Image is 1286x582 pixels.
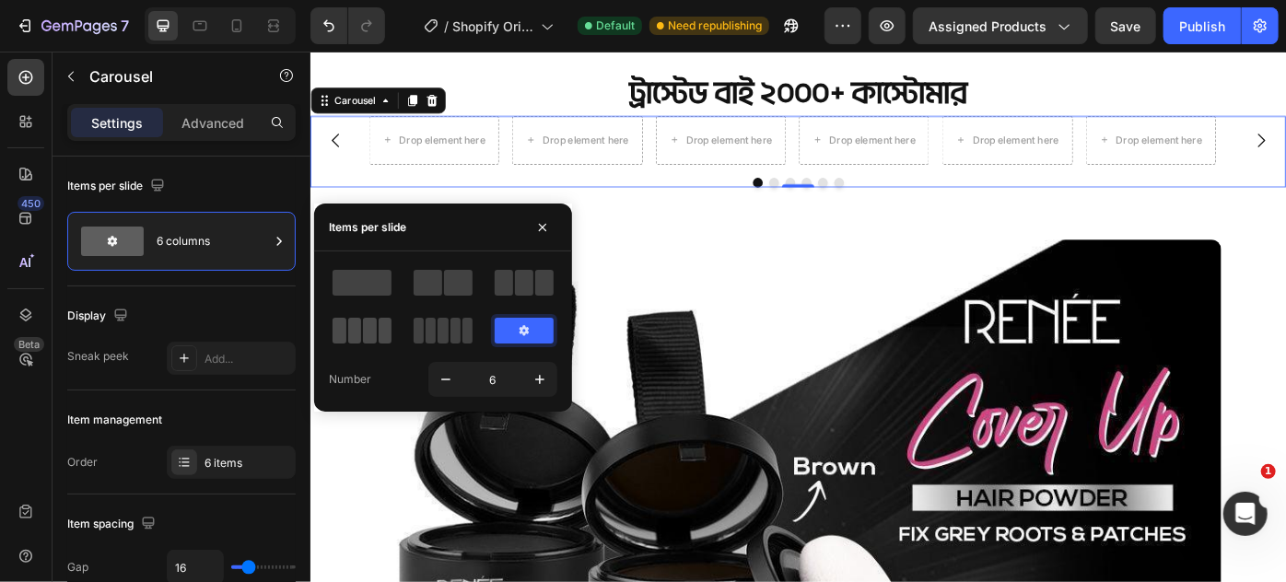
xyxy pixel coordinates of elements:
[310,7,385,44] div: Undo/Redo
[310,52,1286,582] iframe: Design area
[913,93,1011,108] div: Drop element here
[1163,7,1241,44] button: Publish
[3,75,54,126] button: Carousel Back Arrow
[426,93,523,108] div: Drop element here
[913,7,1088,44] button: Assigned Products
[157,220,269,262] div: 6 columns
[593,143,604,154] button: Dot
[751,93,848,108] div: Drop element here
[67,348,129,365] div: Sneak peek
[67,174,169,199] div: Items per slide
[1179,17,1225,36] div: Publish
[444,17,449,36] span: /
[538,143,549,154] button: Dot
[501,143,512,154] button: Dot
[588,93,685,108] div: Drop element here
[329,371,371,388] div: Number
[1223,492,1268,536] iframe: Intercom live chat
[181,113,244,133] p: Advanced
[67,559,88,576] div: Gap
[1095,7,1156,44] button: Save
[263,93,361,108] div: Drop element here
[556,143,567,154] button: Dot
[1261,464,1276,479] span: 1
[91,113,143,133] p: Settings
[67,304,132,329] div: Display
[575,143,586,154] button: Dot
[329,219,406,236] div: Items per slide
[14,337,44,352] div: Beta
[668,17,762,34] span: Need republishing
[929,17,1046,36] span: Assigned Products
[67,454,98,471] div: Order
[520,143,531,154] button: Dot
[2,23,1104,71] p: ট্রাস্টেড বাই ২০০০+ কাস্টোমার
[7,7,137,44] button: 7
[67,512,159,537] div: Item spacing
[452,17,533,36] span: Shopify Original Product Template
[121,15,129,37] p: 7
[100,93,198,108] div: Drop element here
[18,196,44,211] div: 450
[23,47,77,64] div: Carousel
[205,351,291,367] div: Add...
[205,455,291,471] div: 6 items
[67,412,162,428] div: Item management
[89,65,246,87] p: Carousel
[596,17,635,34] span: Default
[1051,75,1103,126] button: Carousel Next Arrow
[1111,18,1141,34] span: Save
